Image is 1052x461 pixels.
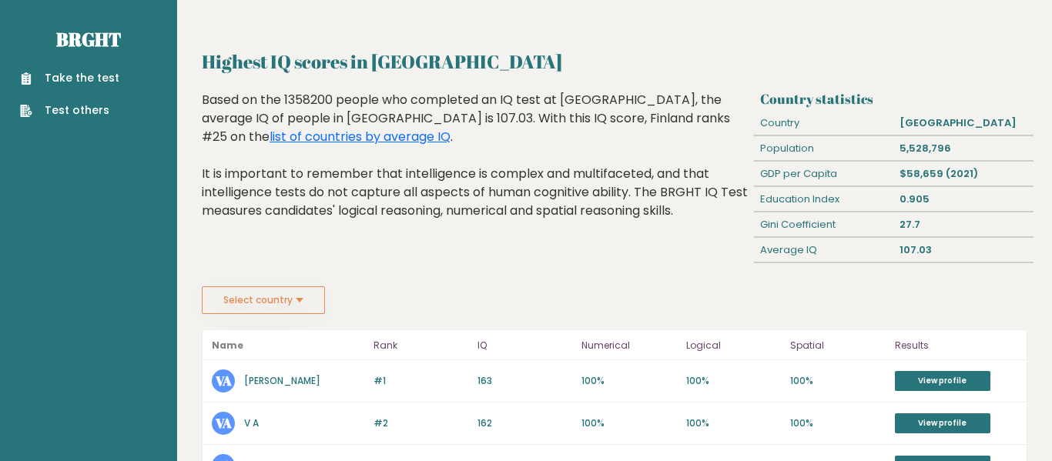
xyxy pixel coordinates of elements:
[20,102,119,119] a: Test others
[790,416,885,430] p: 100%
[790,336,885,355] p: Spatial
[270,128,451,145] a: list of countries by average IQ
[754,212,893,237] div: Gini Coefficient
[581,416,676,430] p: 100%
[754,187,893,212] div: Education Index
[754,162,893,186] div: GDP per Capita
[56,27,121,52] a: Brght
[893,187,1033,212] div: 0.905
[893,136,1033,161] div: 5,528,796
[790,374,885,388] p: 100%
[895,371,990,391] a: View profile
[581,374,676,388] p: 100%
[215,372,232,389] text: VA
[20,70,119,86] a: Take the test
[893,162,1033,186] div: $58,659 (2021)
[893,212,1033,237] div: 27.7
[244,374,320,387] a: [PERSON_NAME]
[477,416,572,430] p: 162
[686,416,781,430] p: 100%
[893,238,1033,262] div: 107.03
[202,286,325,314] button: Select country
[754,238,893,262] div: Average IQ
[477,374,572,388] p: 163
[754,111,893,135] div: Country
[374,416,468,430] p: #2
[893,111,1033,135] div: [GEOGRAPHIC_DATA]
[202,91,749,243] div: Based on the 1358200 people who completed an IQ test at [GEOGRAPHIC_DATA], the average IQ of peop...
[215,414,232,432] text: VA
[374,336,468,355] p: Rank
[581,336,676,355] p: Numerical
[477,336,572,355] p: IQ
[686,374,781,388] p: 100%
[895,413,990,433] a: View profile
[212,339,243,352] b: Name
[754,136,893,161] div: Population
[895,336,1017,355] p: Results
[244,416,259,429] a: V A
[374,374,468,388] p: #1
[202,48,1027,75] h2: Highest IQ scores in [GEOGRAPHIC_DATA]
[686,336,781,355] p: Logical
[760,91,1027,107] h3: Country statistics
